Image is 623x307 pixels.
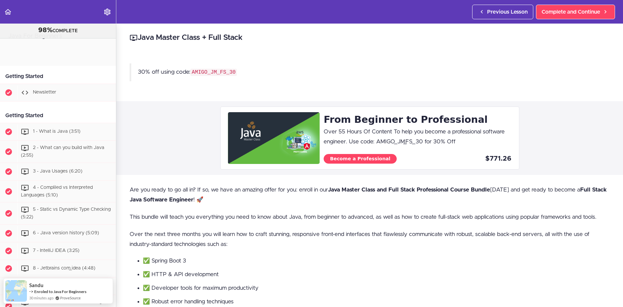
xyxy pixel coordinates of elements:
[130,187,607,202] strong: Full Stack Java Software Engineer
[60,295,81,301] a: ProveSource
[21,207,111,220] span: 5 - Static vs Dynamic Type Checking (5:22)
[21,185,93,197] span: 4 - Compliled vs Interpreted Languages (5:10)
[8,26,108,35] div: COMPLETE
[130,185,610,205] p: Are you ready to go all in? If so, we have an amazing offer for you: enroll in our [DATE] and get...
[143,284,610,292] li: ✅ Developer tools for maximum productivity
[130,212,610,222] p: This bundle will teach you everything you need to know about Java, from beginner to advanced, as ...
[33,248,79,253] span: 7 - IntelliJ IDEA (3:25)
[5,280,27,302] img: provesource social proof notification image
[542,8,600,16] span: Complete and Continue
[33,129,80,134] span: 1 - What is Java (3:51)
[472,5,533,19] a: Previous Lesson
[143,257,610,265] li: ✅ Spring Boot 3
[130,229,610,249] p: Over the next three months you will learn how to craft stunning, responsive front-end interfaces ...
[34,289,86,294] a: Enroled to Java For Beginners
[29,282,44,288] span: sandu
[143,297,610,306] li: ✅ Robust error handling techniques
[487,8,528,16] span: Previous Lesson
[418,154,512,164] div: $771.26
[33,231,99,235] span: 6 - Java version history (5:09)
[536,5,615,19] a: Complete and Continue
[324,127,511,147] p: Over 55 Hours Of Content To help you become a professional software engineer. Use code: AMIGO_JM_...
[33,90,56,95] span: Newsletter
[130,32,610,43] h2: Java Master Class + Full Stack
[328,187,490,192] strong: Java Master Class and Full Stack Professional Course Bundle
[190,69,237,76] code: AMIGO_JM_FS_30
[29,295,53,301] span: 30 minutes ago
[228,112,320,164] img: Product
[21,145,104,158] span: 2 - What can you build with Java (2:55)
[4,8,12,16] svg: Back to course curriculum
[324,154,397,164] a: Become a Professional
[29,289,34,294] span: ->
[103,8,111,16] svg: Settings Menu
[33,169,82,174] span: 3 - Java Usages (6:20)
[130,63,610,81] blockquote: 30% off using code:
[324,113,511,127] h1: From Beginner to Professional
[143,270,610,279] li: ✅ HTTP & API development
[38,27,52,34] span: 98%
[33,266,95,270] span: 8 - Jetbrains com_idea (4:48)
